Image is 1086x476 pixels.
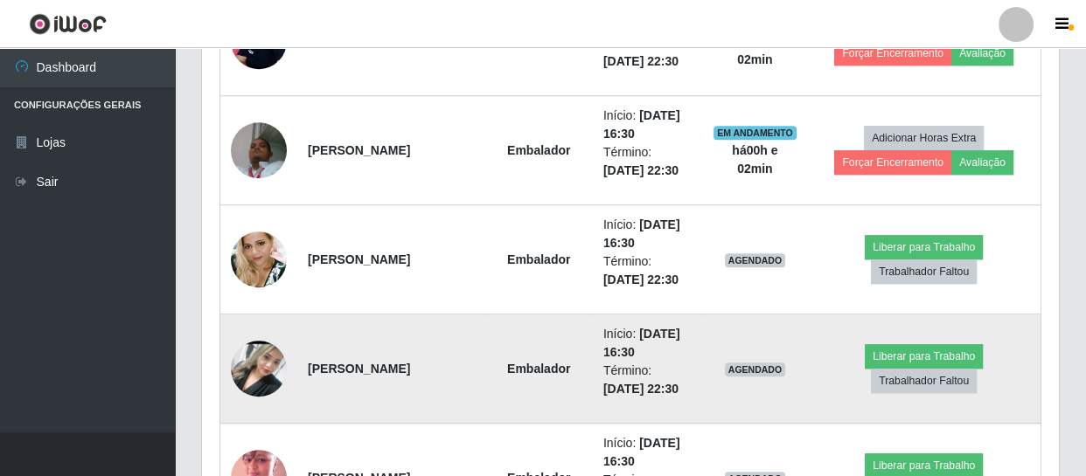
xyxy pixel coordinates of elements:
[308,362,410,376] strong: [PERSON_NAME]
[603,216,693,252] li: Início:
[603,34,693,71] li: Término:
[603,217,680,250] time: [DATE] 16:30
[834,41,951,66] button: Forçar Encerramento
[603,108,680,141] time: [DATE] 16:30
[732,143,777,176] strong: há 00 h e 02 min
[603,163,679,177] time: [DATE] 22:30
[231,113,287,187] img: 1710168469297.jpeg
[603,54,679,68] time: [DATE] 22:30
[507,143,570,157] strong: Embalador
[864,126,984,150] button: Adicionar Horas Extra
[603,272,679,286] time: [DATE] 22:30
[725,253,786,267] span: AGENDADO
[507,252,570,266] strong: Embalador
[603,436,680,468] time: [DATE] 16:30
[871,259,977,284] button: Trabalhador Faltou
[308,252,410,266] strong: [PERSON_NAME]
[231,307,287,431] img: 1755712424414.jpeg
[732,34,777,66] strong: há 00 h e 02 min
[308,143,410,157] strong: [PERSON_NAME]
[714,126,797,140] span: EM ANDAMENTO
[603,252,693,289] li: Término:
[951,41,1013,66] button: Avaliação
[725,362,786,376] span: AGENDADO
[603,325,693,362] li: Início:
[507,362,570,376] strong: Embalador
[951,150,1013,175] button: Avaliação
[865,235,983,259] button: Liberar para Trabalho
[603,362,693,398] li: Término:
[603,107,693,143] li: Início:
[231,221,287,298] img: 1729892511965.jpeg
[865,344,983,369] button: Liberar para Trabalho
[603,382,679,396] time: [DATE] 22:30
[603,327,680,359] time: [DATE] 16:30
[603,143,693,180] li: Término:
[871,369,977,393] button: Trabalhador Faltou
[603,434,693,471] li: Início:
[834,150,951,175] button: Forçar Encerramento
[29,13,107,35] img: CoreUI Logo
